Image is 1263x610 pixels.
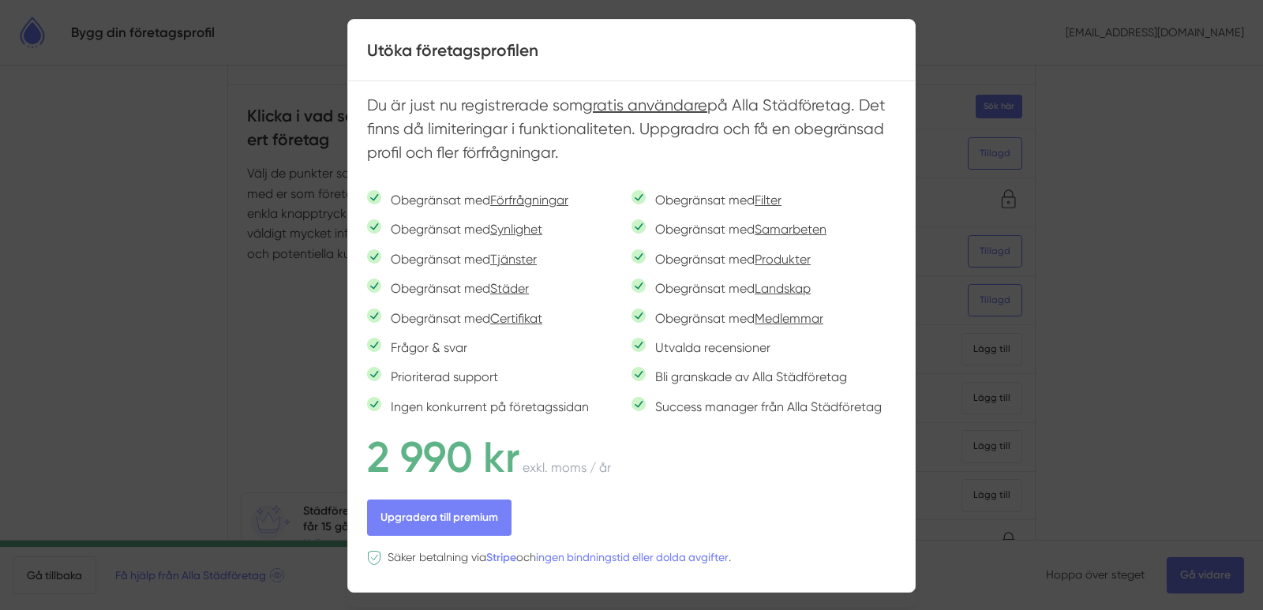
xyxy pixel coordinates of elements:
[381,249,537,269] p: Obegränsat med
[755,222,826,237] span: Samarbeten
[646,338,770,357] p: Utvalda recensioner
[490,311,542,326] span: Certifikat
[755,252,811,267] span: Produkter
[490,222,542,237] span: Synlighet
[381,548,731,567] p: Säker betalning via och .
[367,39,896,62] h4: Utöka företagsprofilen
[486,549,516,567] a: Stripe
[646,249,811,269] p: Obegränsat med
[381,367,498,387] p: Prioriterad support
[381,219,542,239] p: Obegränsat med
[536,548,729,566] a: ingen bindningstid eller dolda avgifter
[367,94,896,173] p: Du är just nu registrerade som på Alla Städföretag. Det finns då limiteringar i funktionaliteten....
[490,281,529,296] span: Städer
[381,309,542,328] p: Obegränsat med
[583,96,707,114] span: gratis användare
[490,252,537,267] span: Tjänster
[490,193,568,208] span: Förfrågningar
[646,190,781,210] p: Obegränsat med
[367,432,519,483] span: 2 990 kr
[755,281,811,296] span: Landskap
[646,309,823,328] p: Obegränsat med
[646,219,826,239] p: Obegränsat med
[381,279,529,298] p: Obegränsat med
[646,397,882,417] p: Success manager från Alla Städföretag
[755,311,823,326] span: Medlemmar
[367,500,512,536] a: Upgradera till premium
[381,397,589,417] p: Ingen konkurrent på företagssidan
[381,190,568,210] p: Obegränsat med
[523,460,611,475] span: exkl. moms / år
[381,338,467,357] p: Frågor & svar
[755,193,781,208] span: Filter
[646,367,847,387] p: Bli granskade av Alla Städföretag
[646,279,811,298] p: Obegränsat med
